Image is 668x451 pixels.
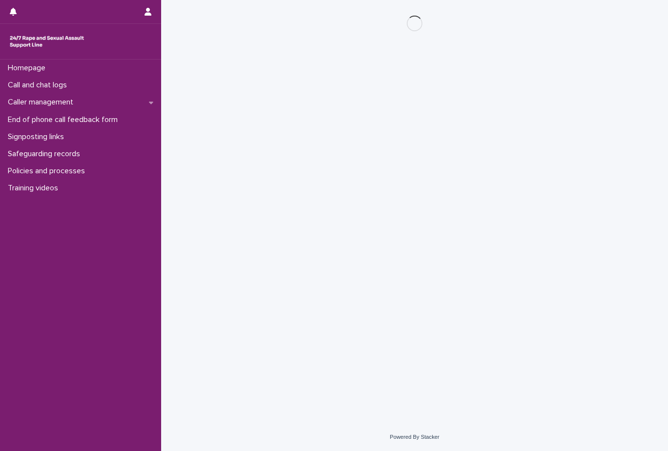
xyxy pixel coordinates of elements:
[4,98,81,107] p: Caller management
[4,184,66,193] p: Training videos
[8,32,86,51] img: rhQMoQhaT3yELyF149Cw
[4,132,72,142] p: Signposting links
[4,81,75,90] p: Call and chat logs
[4,115,125,124] p: End of phone call feedback form
[4,63,53,73] p: Homepage
[390,434,439,440] a: Powered By Stacker
[4,166,93,176] p: Policies and processes
[4,149,88,159] p: Safeguarding records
